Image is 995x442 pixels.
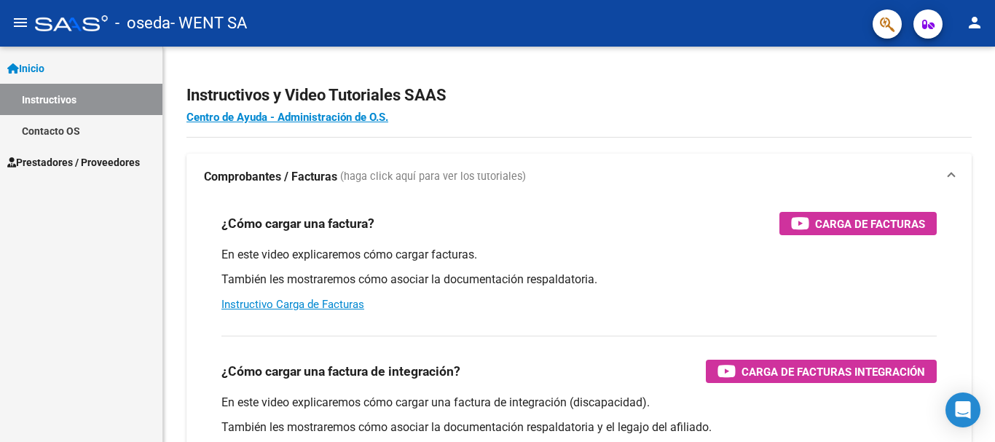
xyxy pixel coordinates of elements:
p: También les mostraremos cómo asociar la documentación respaldatoria. [221,272,937,288]
strong: Comprobantes / Facturas [204,169,337,185]
p: En este video explicaremos cómo cargar facturas. [221,247,937,263]
span: Prestadores / Proveedores [7,154,140,170]
h3: ¿Cómo cargar una factura de integración? [221,361,460,382]
mat-icon: menu [12,14,29,31]
p: También les mostraremos cómo asociar la documentación respaldatoria y el legajo del afiliado. [221,419,937,435]
span: Inicio [7,60,44,76]
h2: Instructivos y Video Tutoriales SAAS [186,82,972,109]
div: Open Intercom Messenger [945,392,980,427]
span: (haga click aquí para ver los tutoriales) [340,169,526,185]
h3: ¿Cómo cargar una factura? [221,213,374,234]
span: - WENT SA [170,7,247,39]
a: Centro de Ayuda - Administración de O.S. [186,111,388,124]
button: Carga de Facturas [779,212,937,235]
span: - oseda [115,7,170,39]
span: Carga de Facturas [815,215,925,233]
a: Instructivo Carga de Facturas [221,298,364,311]
span: Carga de Facturas Integración [742,363,925,381]
p: En este video explicaremos cómo cargar una factura de integración (discapacidad). [221,395,937,411]
button: Carga de Facturas Integración [706,360,937,383]
mat-icon: person [966,14,983,31]
mat-expansion-panel-header: Comprobantes / Facturas (haga click aquí para ver los tutoriales) [186,154,972,200]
